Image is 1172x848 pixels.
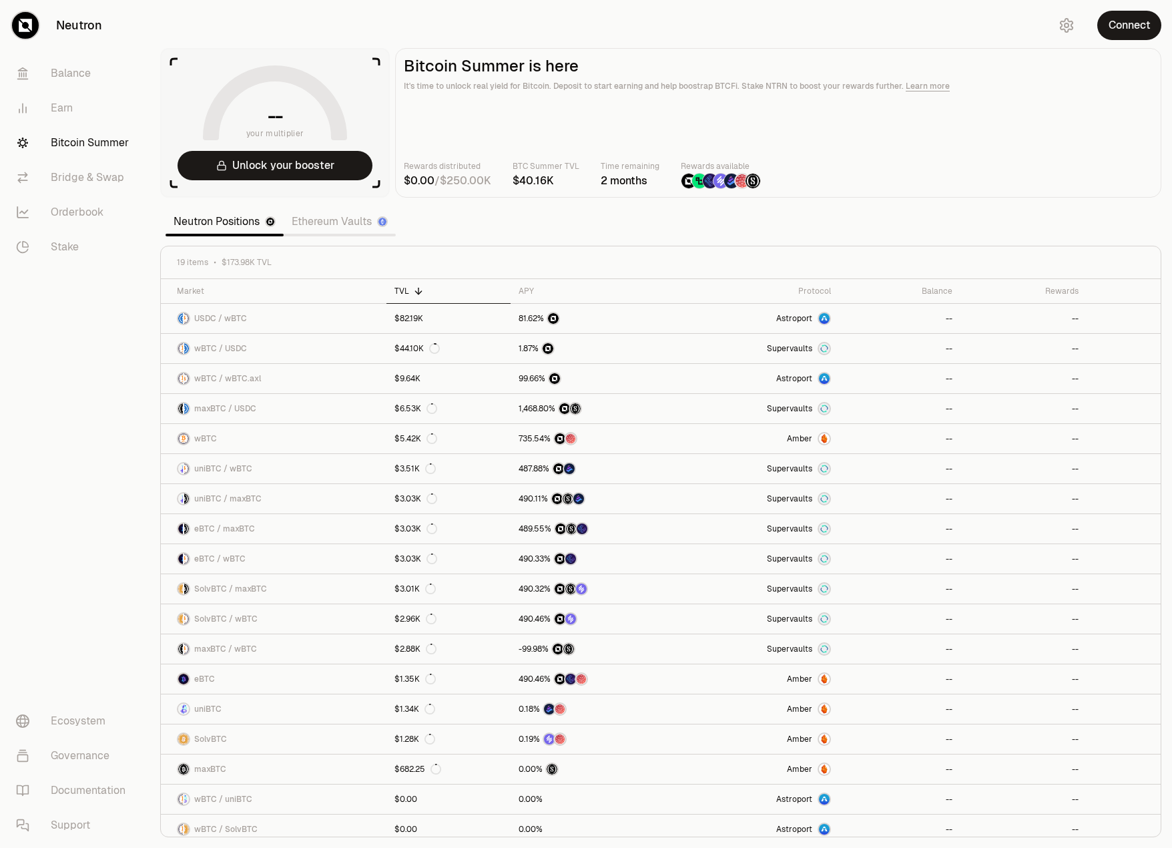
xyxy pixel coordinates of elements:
a: -- [839,304,960,333]
a: wBTC LogoUSDC LogowBTC / USDC [161,334,386,363]
div: $1.35K [394,674,436,684]
a: NTRNStructured Points [511,394,681,423]
span: Supervaults [767,644,812,654]
span: Amber [787,764,812,775]
p: Rewards available [681,160,761,173]
img: Bedrock Diamonds [573,493,584,504]
span: USDC / wBTC [194,313,247,324]
div: Market [177,286,378,296]
a: Earn [5,91,144,126]
a: NTRN [511,304,681,333]
span: eBTC / wBTC [194,554,246,564]
div: Balance [847,286,952,296]
button: Unlock your booster [178,151,372,180]
div: APY [519,286,673,296]
span: Supervaults [767,523,812,534]
img: maxBTC Logo [178,644,183,654]
span: Amber [787,674,812,684]
span: wBTC / uniBTC [194,794,252,805]
img: wBTC Logo [184,313,189,324]
img: Mars Fragments [555,734,565,745]
img: eBTC Logo [178,674,189,684]
a: Astroport [681,304,839,333]
a: NTRNEtherFi Points [511,544,681,574]
img: Structured Points [565,584,576,594]
a: NTRNStructured PointsBedrock Diamonds [511,484,681,513]
h2: Bitcoin Summer is here [404,57,1153,75]
a: -- [960,544,1087,574]
div: $1.28K [394,734,435,745]
a: $1.28K [386,724,511,754]
a: eBTC LogowBTC LogoeBTC / wBTC [161,544,386,574]
a: maxBTC LogoUSDC LogomaxBTC / USDC [161,394,386,423]
img: uniBTC Logo [178,704,189,714]
a: NTRN [511,364,681,393]
a: -- [960,514,1087,544]
a: $44.10K [386,334,511,363]
img: Amber [819,764,830,775]
img: maxBTC Logo [178,764,189,775]
div: $2.96K [394,614,436,624]
a: NTRN [511,334,681,363]
img: maxBTC Logo [178,403,183,414]
img: NTRN [555,614,565,624]
img: NTRN [555,674,565,684]
img: Lombard Lux [692,174,707,188]
div: TVL [394,286,503,296]
span: Supervaults [767,584,812,594]
a: $0.00 [386,815,511,844]
button: NTRN [519,312,673,325]
a: NTRNStructured PointsSolv Points [511,574,681,604]
img: uniBTC Logo [178,493,183,504]
span: Supervaults [767,493,812,504]
a: NTRNSolv Points [511,604,681,634]
img: NTRN [553,463,564,474]
a: Learn more [906,81,950,91]
a: Stake [5,230,144,264]
button: Connect [1097,11,1161,40]
a: maxBTC LogomaxBTC [161,755,386,784]
a: SupervaultsSupervaults [681,604,839,634]
img: uniBTC Logo [184,794,189,805]
button: NTRNBedrock Diamonds [519,462,673,475]
span: wBTC / USDC [194,343,247,354]
img: NTRN [543,343,553,354]
a: $3.51K [386,454,511,483]
a: AmberAmber [681,724,839,754]
a: Bitcoin Summer [5,126,144,160]
div: / [404,173,491,189]
span: SolvBTC [194,734,227,745]
a: SolvBTC LogoSolvBTC [161,724,386,754]
a: Governance [5,738,144,773]
img: Amber [819,674,830,684]
a: -- [960,484,1087,513]
a: -- [839,574,960,604]
img: Solv Points [713,174,728,188]
button: NTRNEtherFi PointsMars Fragments [519,672,673,686]
img: Neutron Logo [266,218,274,226]
span: Supervaults [767,554,812,564]
span: eBTC / maxBTC [194,523,255,534]
img: Structured Points [563,493,573,504]
img: Solv Points [576,584,587,594]
button: NTRNStructured PointsSolv Points [519,582,673,596]
a: SupervaultsSupervaults [681,574,839,604]
a: -- [960,304,1087,333]
a: -- [839,364,960,393]
a: Bedrock DiamondsMars Fragments [511,694,681,724]
div: Rewards [968,286,1079,296]
img: Supervaults [819,584,830,594]
a: $9.64K [386,364,511,393]
img: Supervaults [819,343,830,354]
button: NTRNEtherFi Points [519,552,673,566]
div: $44.10K [394,343,440,354]
img: Mars Fragments [565,433,576,444]
a: -- [960,454,1087,483]
a: Orderbook [5,195,144,230]
a: SupervaultsSupervaults [681,634,839,664]
img: wBTC Logo [178,794,183,805]
div: $3.03K [394,493,437,504]
a: -- [960,724,1087,754]
a: SolvBTC LogowBTC LogoSolvBTC / wBTC [161,604,386,634]
img: NTRN [555,554,565,564]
